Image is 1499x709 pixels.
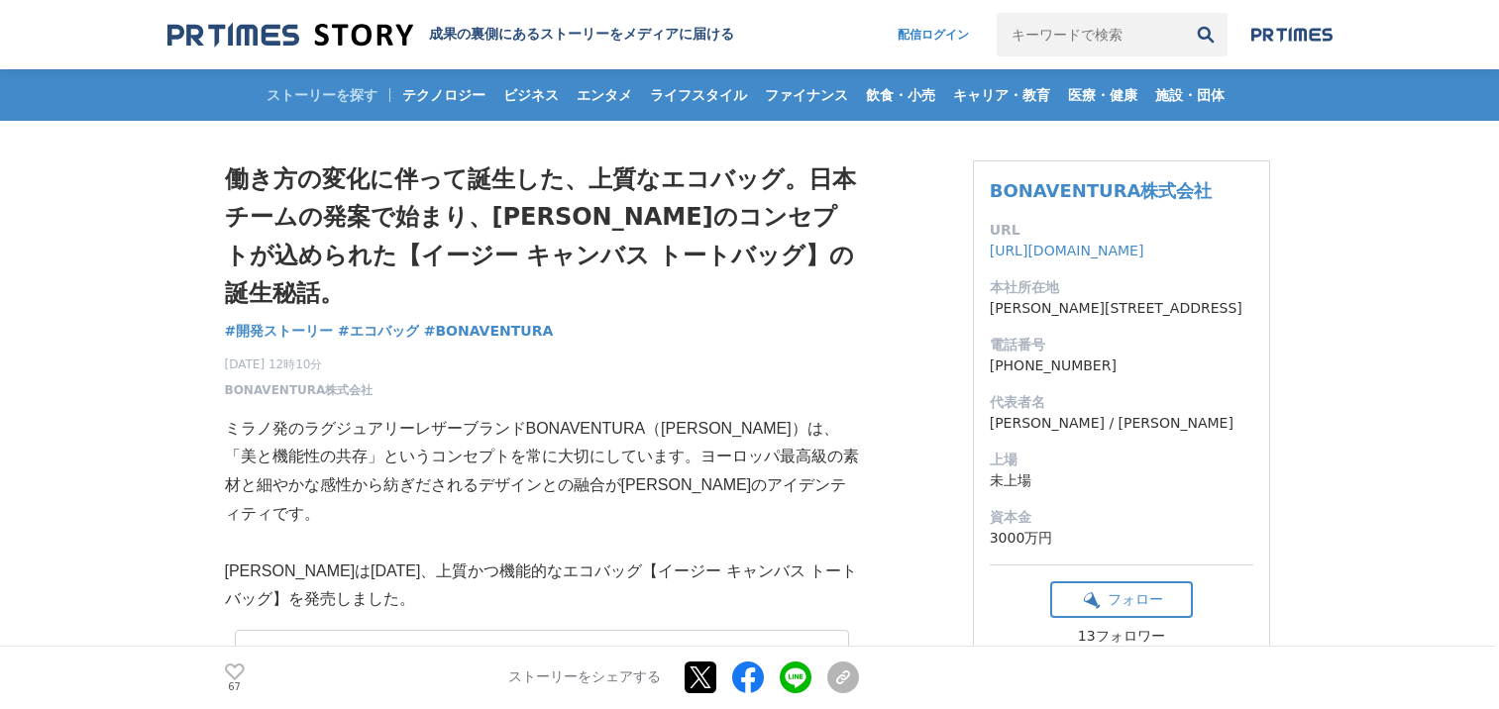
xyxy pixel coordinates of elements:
h1: 働き方の変化に伴って誕生した、上質なエコバッグ。日本チームの発案で始まり、[PERSON_NAME]のコンセプトが込められた【イージー キャンバス トートバッグ】の誕生秘話。 [225,160,859,313]
dt: 代表者名 [990,392,1253,413]
span: [DATE] 12時10分 [225,355,374,373]
img: prtimes [1251,27,1333,43]
dd: [PERSON_NAME] / [PERSON_NAME] [990,413,1253,434]
p: [PERSON_NAME]は[DATE]、上質かつ機能的なエコバッグ【イージー キャンバス トートバッグ】を発売しました。 [225,557,859,615]
a: 飲食・小売 [858,69,943,121]
a: ファイナンス [757,69,856,121]
dt: URL [990,220,1253,241]
span: エンタメ [569,86,640,104]
span: 医療・健康 [1060,86,1145,104]
a: ビジネス [495,69,567,121]
span: #エコバッグ [338,322,419,340]
span: ビジネス [495,86,567,104]
p: 67 [225,682,245,692]
button: フォロー [1050,581,1193,618]
span: #開発ストーリー [225,322,334,340]
a: 施設・団体 [1147,69,1232,121]
a: BONAVENTURA株式会社 [225,381,374,399]
dd: [PHONE_NUMBER] [990,355,1253,376]
a: [URL][DOMAIN_NAME] [990,243,1144,258]
span: ライフスタイル [642,86,755,104]
a: #開発ストーリー [225,321,334,342]
dt: 上場 [990,450,1253,470]
a: ライフスタイル [642,69,755,121]
span: テクノロジー [394,86,493,104]
span: 飲食・小売 [858,86,943,104]
dt: 資本金 [990,507,1253,528]
dt: 本社所在地 [990,277,1253,298]
input: キーワードで検索 [997,13,1184,56]
dd: 3000万円 [990,528,1253,549]
span: 施設・団体 [1147,86,1232,104]
a: 成果の裏側にあるストーリーをメディアに届ける 成果の裏側にあるストーリーをメディアに届ける [167,22,734,49]
div: 13フォロワー [1050,628,1193,646]
img: 成果の裏側にあるストーリーをメディアに届ける [167,22,413,49]
span: ファイナンス [757,86,856,104]
a: エンタメ [569,69,640,121]
dd: [PERSON_NAME][STREET_ADDRESS] [990,298,1253,319]
span: #BONAVENTURA [424,322,554,340]
button: 検索 [1184,13,1228,56]
p: ミラノ発のラグジュアリーレザーブランドBONAVENTURA（[PERSON_NAME]）は、「美と機能性の共存」というコンセプトを常に大切にしています。ヨーロッパ最高級の素材と細やかな感性から... [225,415,859,529]
a: 配信ログイン [878,13,989,56]
dd: 未上場 [990,470,1253,491]
a: BONAVENTURA株式会社 [990,180,1213,201]
a: #BONAVENTURA [424,321,554,342]
a: 医療・健康 [1060,69,1145,121]
a: キャリア・教育 [945,69,1058,121]
p: ストーリーをシェアする [508,669,661,687]
span: キャリア・教育 [945,86,1058,104]
dt: 電話番号 [990,335,1253,355]
a: #エコバッグ [338,321,419,342]
a: テクノロジー [394,69,493,121]
h2: 成果の裏側にあるストーリーをメディアに届ける [429,26,734,44]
